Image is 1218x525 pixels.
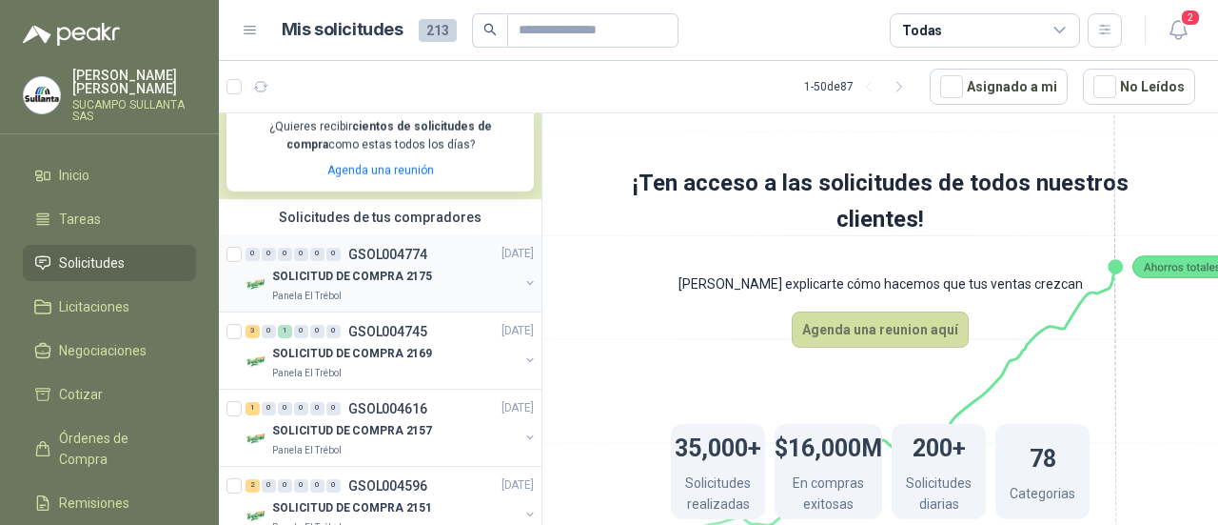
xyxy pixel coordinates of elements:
p: GSOL004616 [348,402,427,415]
p: Solicitudes realizadas [671,473,765,519]
h1: $16,000M [775,425,882,467]
span: 2 [1180,9,1201,27]
p: Panela El Trébol [272,443,342,458]
div: 0 [310,248,324,261]
button: Agenda una reunion aquí [792,312,969,348]
div: 1 - 50 de 87 [804,71,914,102]
p: GSOL004774 [348,248,427,261]
a: Agenda una reunión [327,164,434,177]
div: Solicitudes de tus compradores [219,199,541,235]
span: Remisiones [59,493,129,514]
img: Logo peakr [23,23,120,46]
p: SOLICITUD DE COMPRA 2157 [272,422,432,440]
div: 0 [278,248,292,261]
h1: Mis solicitudes [282,16,403,44]
a: Tareas [23,201,196,237]
div: 0 [326,402,341,415]
p: Solicitudes diarias [892,473,986,519]
div: 0 [262,325,276,338]
div: 0 [246,248,260,261]
div: 3 [246,325,260,338]
p: Panela El Trébol [272,289,342,304]
span: Tareas [59,209,101,230]
span: Inicio [59,165,89,186]
div: 0 [326,325,341,338]
a: 1 0 0 0 0 0 GSOL004616[DATE] Company LogoSOLICITUD DE COMPRA 2157Panela El Trébol [246,397,538,458]
a: Cotizar [23,376,196,413]
a: Inicio [23,157,196,193]
a: Negociaciones [23,333,196,369]
div: 0 [294,479,308,493]
a: 3 0 1 0 0 0 GSOL004745[DATE] Company LogoSOLICITUD DE COMPRA 2169Panela El Trébol [246,320,538,381]
img: Company Logo [246,351,268,374]
span: 213 [419,19,457,42]
a: Licitaciones [23,289,196,325]
button: No Leídos [1083,69,1195,105]
p: [DATE] [501,322,534,340]
div: 0 [294,325,308,338]
img: Company Logo [24,77,60,113]
button: Asignado a mi [930,69,1068,105]
div: 0 [262,402,276,415]
div: 1 [278,325,292,338]
p: Categorias [1010,483,1075,509]
div: 0 [262,248,276,261]
h1: 35,000+ [675,425,761,467]
div: 0 [310,402,324,415]
a: Remisiones [23,485,196,521]
div: 0 [294,248,308,261]
div: 0 [278,402,292,415]
div: 0 [278,479,292,493]
div: 0 [326,248,341,261]
span: Negociaciones [59,340,147,361]
a: 0 0 0 0 0 0 GSOL004774[DATE] Company LogoSOLICITUD DE COMPRA 2175Panela El Trébol [246,243,538,304]
h1: 78 [1030,435,1056,477]
p: [DATE] [501,245,534,263]
p: SUCAMPO SULLANTA SAS [72,99,196,122]
span: search [483,23,497,36]
div: 1 [246,402,260,415]
span: Solicitudes [59,252,125,273]
div: Todas [902,20,942,41]
div: 0 [326,479,341,493]
p: ¿Quieres recibir como estas todos los días? [238,118,522,154]
p: [PERSON_NAME] [PERSON_NAME] [72,69,196,95]
div: 0 [294,402,308,415]
p: Panela El Trébol [272,366,342,381]
div: 0 [310,325,324,338]
button: 2 [1161,13,1195,48]
p: [DATE] [501,399,534,417]
div: 0 [262,479,276,493]
span: Órdenes de Compra [59,428,178,470]
a: Solicitudes [23,245,196,281]
p: GSOL004745 [348,325,427,338]
p: [DATE] [501,476,534,495]
p: GSOL004596 [348,479,427,493]
p: SOLICITUD DE COMPRA 2151 [272,499,432,517]
div: 0 [310,479,324,493]
p: En compras exitosas [775,473,882,519]
span: Cotizar [59,384,103,405]
a: Órdenes de Compra [23,420,196,477]
p: SOLICITUD DE COMPRA 2169 [272,345,432,363]
p: SOLICITUD DE COMPRA 2175 [272,268,432,286]
img: Company Logo [246,428,268,451]
div: 2 [246,479,260,493]
b: cientos de solicitudes de compra [286,120,492,151]
h1: 200+ [913,425,966,467]
span: Licitaciones [59,296,129,317]
img: Company Logo [246,273,268,296]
